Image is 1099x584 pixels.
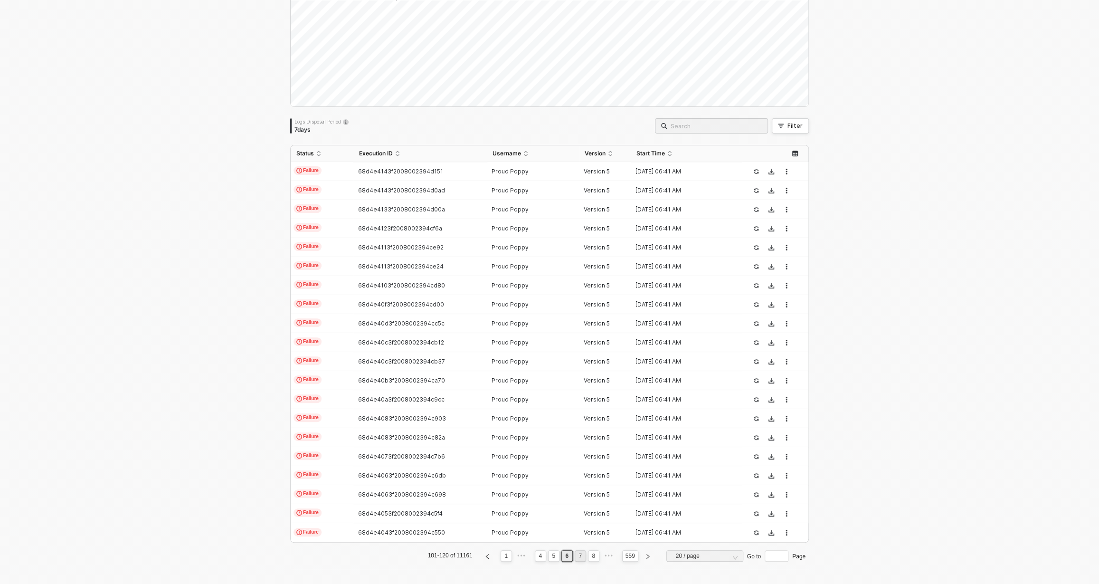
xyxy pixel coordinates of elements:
div: [DATE] 06:41 AM [631,301,734,308]
span: ••• [603,550,615,562]
span: 68d4e40a3f2008002394c9cc [358,396,445,403]
span: icon-success-page [753,321,759,326]
span: icon-success-page [753,188,759,193]
span: icon-download [768,264,774,269]
li: Next Page [640,550,655,562]
span: Failure [294,451,322,460]
span: Proud Poppy [492,396,529,403]
span: icon-success-page [753,492,759,498]
span: icon-success-page [753,530,759,536]
span: icon-success-page [753,340,759,345]
span: icon-download [768,169,774,174]
span: icon-exclamation [296,510,302,516]
span: Version 5 [584,225,610,232]
span: Version 5 [584,396,610,403]
div: [DATE] 06:41 AM [631,491,734,498]
span: Failure [294,261,322,270]
span: icon-success-page [753,359,759,364]
span: icon-exclamation [296,415,302,421]
span: Proud Poppy [492,301,529,308]
span: icon-download [768,302,774,307]
span: Failure [294,356,322,365]
span: Version 5 [584,377,610,384]
span: Failure [294,204,322,213]
span: icon-table [792,151,798,156]
span: icon-success-page [753,416,759,421]
div: [DATE] 06:41 AM [631,453,734,460]
span: icon-exclamation [296,358,302,364]
span: Version 5 [584,282,610,289]
div: [DATE] 06:41 AM [631,415,734,422]
span: 68d4e4143f2008002394d151 [358,168,443,175]
span: 20 / page [676,549,738,563]
th: Execution ID [353,145,486,162]
a: 5 [549,551,558,561]
span: icon-exclamation [296,244,302,249]
span: Proud Poppy [492,453,529,460]
span: icon-download [768,530,774,536]
span: left [484,554,490,559]
span: Failure [294,280,322,289]
span: icon-success-page [753,454,759,460]
a: 1 [502,551,511,561]
span: icon-exclamation [296,472,302,478]
span: icon-exclamation [296,168,302,173]
span: 68d4e4143f2008002394d0ad [358,187,445,194]
span: Failure [294,508,322,517]
li: Next 5 Pages [601,550,616,562]
span: Proud Poppy [492,529,529,536]
span: Version 5 [584,339,610,346]
span: 68d4e40b3f2008002394ca70 [358,377,445,384]
span: 68d4e4063f2008002394c6db [358,472,446,479]
a: 559 [623,551,638,561]
span: Version 5 [584,415,610,422]
span: Version 5 [584,510,610,517]
span: icon-download [768,359,774,364]
span: Version 5 [584,187,610,194]
span: Failure [294,318,322,327]
span: Proud Poppy [492,244,529,251]
span: Proud Poppy [492,339,529,346]
span: 68d4e40d3f2008002394cc5c [358,320,445,327]
span: 68d4e4053f2008002394c5f4 [358,510,443,517]
span: Proud Poppy [492,206,529,213]
span: Proud Poppy [492,377,529,384]
span: icon-download [768,207,774,212]
span: Failure [294,185,322,194]
span: icon-success-page [753,264,759,269]
button: left [481,550,493,562]
span: icon-download [768,416,774,421]
div: [DATE] 06:41 AM [631,510,734,517]
li: 4 [535,550,546,562]
span: Failure [294,223,322,232]
a: 4 [536,551,545,561]
span: Version 5 [584,320,610,327]
span: 68d4e4133f2008002394d00a [358,206,445,213]
span: Version 5 [584,358,610,365]
span: Version 5 [584,529,610,536]
div: [DATE] 06:41 AM [631,358,734,365]
span: Version 5 [584,491,610,498]
span: Version 5 [584,168,610,175]
span: icon-download [768,245,774,250]
span: icon-download [768,435,774,440]
li: 559 [622,550,638,562]
span: 68d4e4083f2008002394c903 [358,415,446,422]
span: Failure [294,470,322,479]
span: 68d4e4043f2008002394c550 [358,529,445,536]
th: Username [487,145,579,162]
div: [DATE] 06:41 AM [631,377,734,384]
span: icon-success-page [753,245,759,250]
span: icon-exclamation [296,206,302,211]
div: [DATE] 06:41 AM [631,396,734,403]
span: Failure [294,166,322,175]
span: icon-success-page [753,169,759,174]
span: icon-download [768,454,774,460]
span: icon-download [768,283,774,288]
span: Proud Poppy [492,491,529,498]
input: Page Size [672,551,738,561]
a: 6 [562,551,571,561]
span: icon-download [768,321,774,326]
li: Previous Page [480,550,495,562]
li: 1 [501,550,512,562]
